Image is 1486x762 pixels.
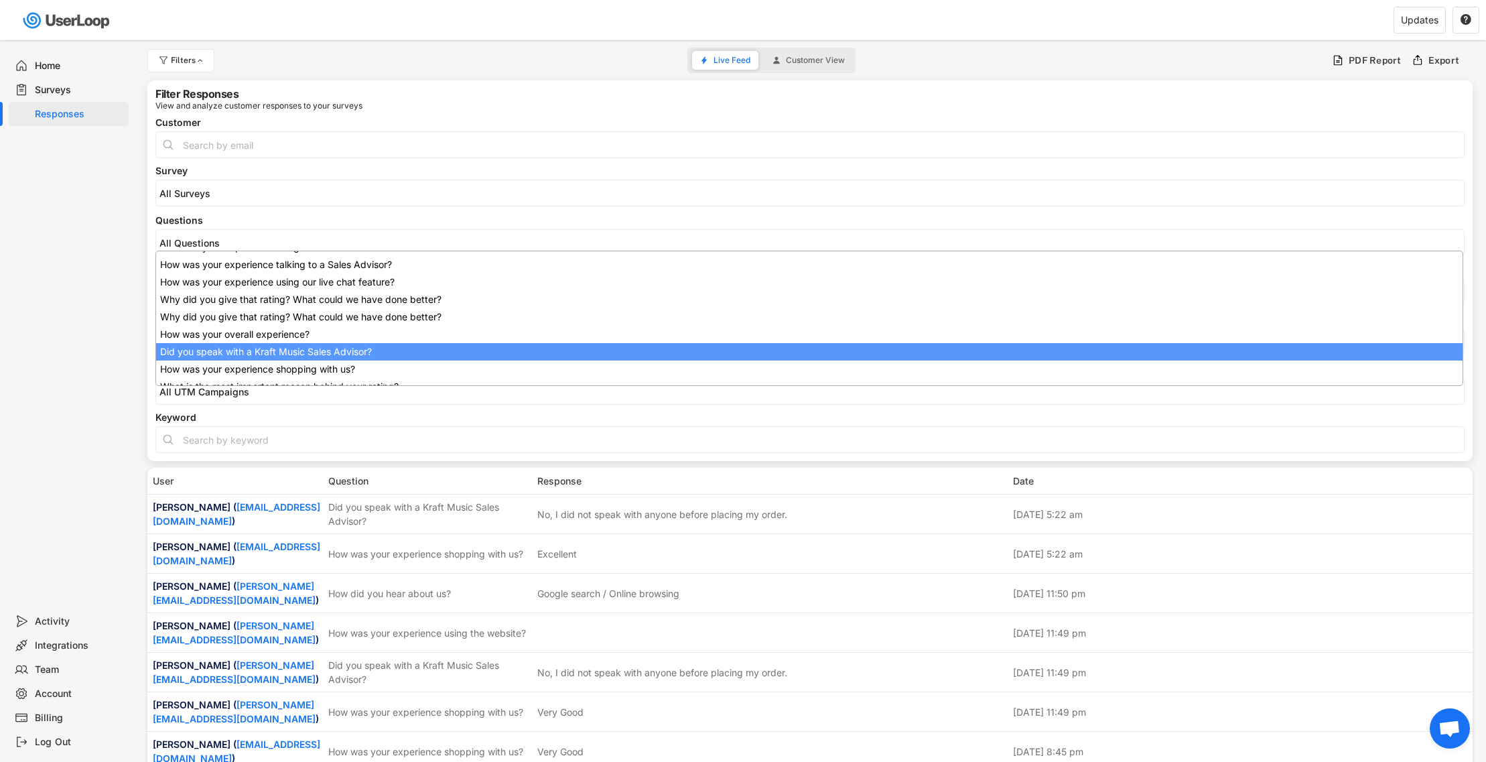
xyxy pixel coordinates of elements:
[328,500,529,528] div: Did you speak with a Kraft Music Sales Advisor?
[155,88,239,99] div: Filter Responses
[537,665,787,680] div: No, I did not speak with anyone before placing my order.
[156,308,1463,326] li: Why did you give that rating? What could we have done better?
[153,539,320,568] div: [PERSON_NAME] ( )
[1013,474,1467,488] div: Date
[156,343,1463,361] li: Did you speak with a Kraft Music Sales Advisor?
[35,108,123,121] div: Responses
[1013,705,1467,719] div: [DATE] 11:49 pm
[1013,507,1467,521] div: [DATE] 5:22 am
[155,131,1465,158] input: Search by email
[155,118,1465,127] div: Customer
[156,326,1463,343] li: How was your overall experience?
[537,507,787,521] div: No, I did not speak with anyone before placing my order.
[155,216,1465,225] div: Questions
[1428,54,1460,66] div: Export
[156,256,1463,273] li: How was your experience talking to a Sales Advisor?
[153,500,320,528] div: [PERSON_NAME] ( )
[692,51,758,70] button: Live Feed
[155,426,1465,453] input: Search by keyword
[1013,626,1467,640] div: [DATE] 11:49 pm
[35,60,123,72] div: Home
[328,745,529,759] div: How was your experience shopping with us?
[159,386,1467,397] input: All UTM Campaigns
[156,378,1463,395] li: What is the most important reason behind your rating?
[171,56,206,64] div: Filters
[35,736,123,749] div: Log Out
[35,663,123,676] div: Team
[1461,13,1471,25] text: 
[153,658,320,686] div: [PERSON_NAME] ( )
[156,273,1463,291] li: How was your experience using our live chat feature?
[328,547,529,561] div: How was your experience shopping with us?
[153,541,320,566] a: [EMAIL_ADDRESS][DOMAIN_NAME]
[153,579,320,607] div: [PERSON_NAME] ( )
[35,84,123,97] div: Surveys
[20,7,115,34] img: userloop-logo-01.svg
[328,586,529,600] div: How did you hear about us?
[159,237,1467,249] input: All Questions
[537,586,679,600] div: Google search / Online browsing
[153,698,320,726] div: [PERSON_NAME] ( )
[537,705,584,719] div: Very Good
[1013,665,1467,680] div: [DATE] 11:49 pm
[35,712,123,724] div: Billing
[153,501,320,527] a: [EMAIL_ADDRESS][DOMAIN_NAME]
[328,474,529,488] div: Question
[1460,14,1472,26] button: 
[1013,745,1467,759] div: [DATE] 8:45 pm
[328,705,529,719] div: How was your experience shopping with us?
[35,615,123,628] div: Activity
[155,166,1465,176] div: Survey
[155,413,1465,422] div: Keyword
[537,547,577,561] div: Excellent
[714,56,750,64] span: Live Feed
[1430,708,1470,749] a: Open chat
[156,291,1463,308] li: Why did you give that rating? What could we have done better?
[155,102,362,110] div: View and analyze customer responses to your surveys
[537,745,584,759] div: Very Good
[537,474,1005,488] div: Response
[1349,54,1402,66] div: PDF Report
[328,626,529,640] div: How was your experience using the website?
[159,188,1467,199] input: All Surveys
[1013,586,1467,600] div: [DATE] 11:50 pm
[35,639,123,652] div: Integrations
[156,361,1463,378] li: How was your experience shopping with us?
[153,474,320,488] div: User
[764,51,853,70] button: Customer View
[153,619,320,647] div: [PERSON_NAME] ( )
[35,688,123,700] div: Account
[328,658,529,686] div: Did you speak with a Kraft Music Sales Advisor?
[786,56,845,64] span: Customer View
[1401,15,1438,25] div: Updates
[1013,547,1467,561] div: [DATE] 5:22 am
